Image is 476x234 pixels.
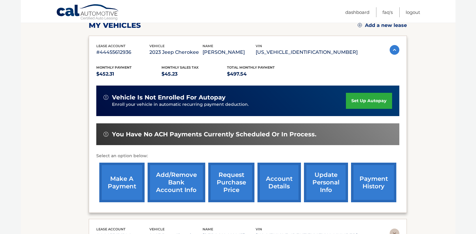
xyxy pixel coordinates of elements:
p: $452.31 [96,70,162,78]
a: FAQ's [382,7,393,17]
span: Monthly Payment [96,65,132,70]
a: set up autopay [346,93,392,109]
img: add.svg [358,23,362,27]
h2: my vehicles [89,21,141,30]
a: Dashboard [345,7,369,17]
a: update personal info [304,163,348,202]
p: Enroll your vehicle in automatic recurring payment deduction. [112,101,346,108]
span: lease account [96,44,126,48]
span: vin [256,44,262,48]
a: account details [257,163,301,202]
img: alert-white.svg [104,95,108,100]
span: vehicle is not enrolled for autopay [112,94,225,101]
p: Select an option below: [96,152,399,160]
a: Add/Remove bank account info [148,163,205,202]
a: request purchase price [208,163,254,202]
a: payment history [351,163,396,202]
p: #44455612936 [96,48,149,57]
span: vehicle [149,44,165,48]
span: name [203,227,213,231]
span: vehicle [149,227,165,231]
a: make a payment [99,163,145,202]
p: $497.54 [227,70,292,78]
p: 2023 Jeep Cherokee [149,48,203,57]
span: Total Monthly Payment [227,65,275,70]
p: $45.23 [161,70,227,78]
a: Add a new lease [358,22,407,28]
p: [US_VEHICLE_IDENTIFICATION_NUMBER] [256,48,358,57]
span: name [203,44,213,48]
span: lease account [96,227,126,231]
img: alert-white.svg [104,132,108,137]
span: You have no ACH payments currently scheduled or in process. [112,131,316,138]
img: accordion-active.svg [390,45,399,55]
p: [PERSON_NAME] [203,48,256,57]
span: Monthly sales Tax [161,65,199,70]
span: vin [256,227,262,231]
a: Cal Automotive [56,4,120,21]
a: Logout [406,7,420,17]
